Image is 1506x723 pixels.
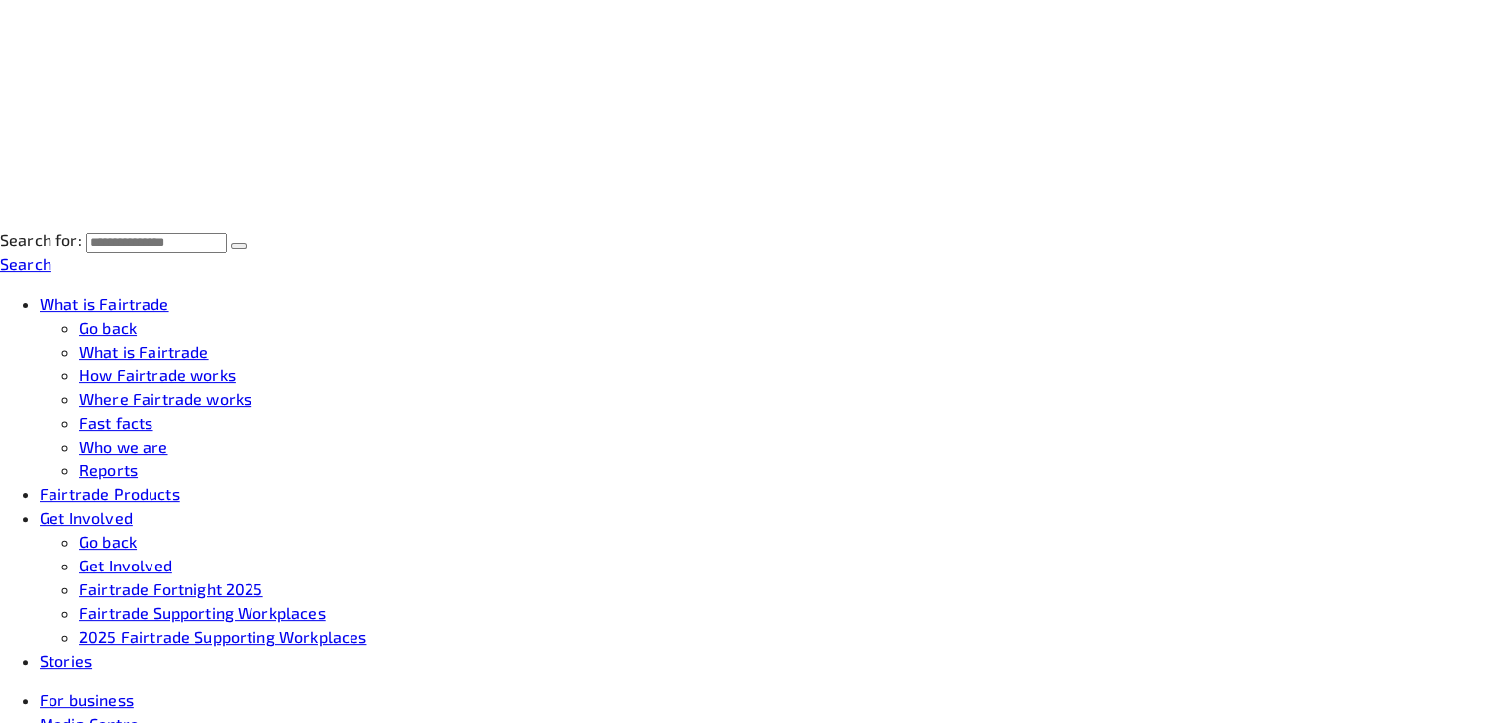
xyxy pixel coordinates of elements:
[79,579,263,598] a: Fairtrade Fortnight 2025
[40,651,92,670] a: Stories
[79,389,251,408] a: Where Fairtrade works
[40,508,133,527] a: Get Involved
[40,294,169,313] a: What is Fairtrade
[79,461,138,479] a: Reports
[231,243,247,249] button: Submit Search
[86,233,227,253] input: Search for:
[79,365,236,384] a: How Fairtrade works
[79,532,137,551] a: Go back
[40,690,134,709] a: For business
[79,603,326,622] a: Fairtrade Supporting Workplaces
[79,413,153,432] a: Fast facts
[79,437,168,456] a: Who we are
[79,342,209,361] a: What is Fairtrade
[79,627,366,646] a: 2025 Fairtrade Supporting Workplaces
[79,318,137,337] a: Go back
[79,556,172,574] a: Get Involved
[40,484,180,503] a: Fairtrade Products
